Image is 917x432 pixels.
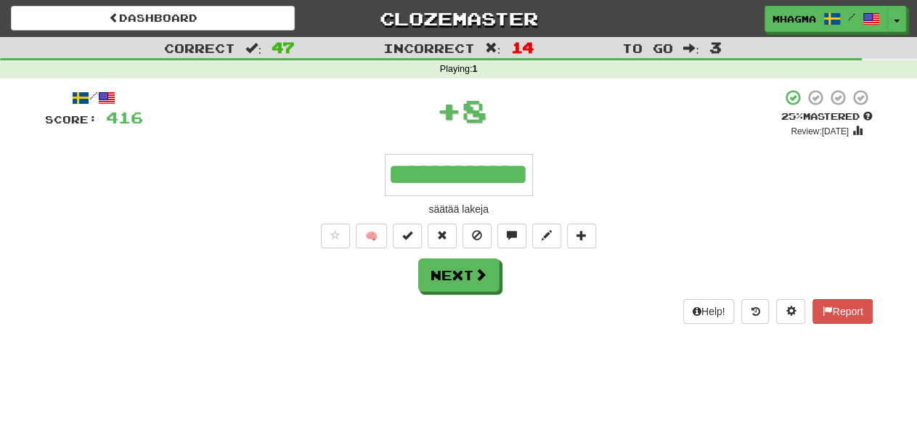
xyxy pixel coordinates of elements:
span: 25 % [781,110,803,122]
button: Help! [683,299,735,324]
button: 🧠 [356,224,387,248]
button: Set this sentence to 100% Mastered (alt+m) [393,224,422,248]
a: Clozemaster [317,6,600,31]
span: 8 [462,92,487,129]
span: Correct [164,41,235,55]
button: Report [812,299,872,324]
span: 3 [709,38,722,56]
a: Dashboard [11,6,295,30]
span: Score: [45,113,97,126]
span: / [848,12,855,22]
span: : [485,42,501,54]
span: : [245,42,261,54]
button: Favorite sentence (alt+f) [321,224,350,248]
small: Review: [DATE] [791,126,849,136]
button: Add to collection (alt+a) [567,224,596,248]
span: 14 [510,38,534,56]
span: : [683,42,699,54]
span: + [436,89,462,132]
button: Round history (alt+y) [741,299,769,324]
div: säätää lakeja [45,202,873,216]
span: mhagma [773,12,816,25]
div: / [45,89,143,107]
span: Incorrect [383,41,475,55]
span: 416 [106,108,143,126]
div: Mastered [781,110,873,123]
button: Discuss sentence (alt+u) [497,224,526,248]
span: 47 [272,38,295,56]
strong: 1 [472,64,477,74]
a: mhagma / [765,6,888,32]
button: Next [418,258,500,292]
button: Ignore sentence (alt+i) [462,224,492,248]
button: Reset to 0% Mastered (alt+r) [428,224,457,248]
button: Edit sentence (alt+d) [532,224,561,248]
span: To go [622,41,673,55]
